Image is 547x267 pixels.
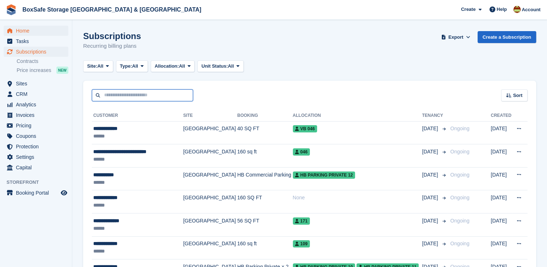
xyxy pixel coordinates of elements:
span: Coupons [16,131,59,141]
span: Ongoing [450,126,469,131]
th: Tenancy [422,110,447,122]
a: menu [4,131,68,141]
span: VB 046 [293,125,317,132]
span: [DATE] [422,240,439,247]
a: menu [4,120,68,131]
span: Subscriptions [16,47,59,57]
span: All [97,63,103,70]
span: Site: [87,63,97,70]
a: menu [4,110,68,120]
span: [DATE] [422,194,439,202]
span: Allocation: [155,63,179,70]
span: Storefront [7,179,72,186]
span: [DATE] [422,217,439,225]
span: Ongoing [450,149,469,154]
a: menu [4,162,68,173]
th: Customer [92,110,183,122]
span: Booking Portal [16,188,59,198]
span: [DATE] [422,125,439,132]
span: Home [16,26,59,36]
span: Export [448,34,463,41]
a: menu [4,99,68,110]
a: Create a Subscription [478,31,536,43]
span: Price increases [17,67,51,74]
span: Unit Status: [201,63,228,70]
td: 160 sq ft [237,144,292,168]
span: HB Parking Private 12 [293,171,355,179]
h1: Subscriptions [83,31,141,41]
span: Create [461,6,475,13]
a: menu [4,79,68,89]
td: [DATE] [491,213,512,237]
span: All [132,63,138,70]
th: Site [183,110,238,122]
td: 160 sq ft [237,236,292,259]
span: Tasks [16,36,59,46]
td: [DATE] [491,236,512,259]
span: Protection [16,141,59,152]
span: Settings [16,152,59,162]
span: CRM [16,89,59,99]
span: Help [497,6,507,13]
span: Capital [16,162,59,173]
button: Type: All [116,60,148,72]
span: Pricing [16,120,59,131]
div: NEW [56,67,68,74]
td: [DATE] [491,144,512,168]
img: Kim [513,6,521,13]
span: Sort [513,92,522,99]
span: Account [522,6,540,13]
a: BoxSafe Storage [GEOGRAPHIC_DATA] & [GEOGRAPHIC_DATA] [20,4,204,16]
span: 171 [293,217,310,225]
span: Ongoing [450,241,469,246]
td: [GEOGRAPHIC_DATA] [183,121,238,144]
td: [GEOGRAPHIC_DATA] [183,236,238,259]
a: menu [4,152,68,162]
a: menu [4,141,68,152]
span: Sites [16,79,59,89]
a: Preview store [60,188,68,197]
a: menu [4,26,68,36]
a: menu [4,47,68,57]
th: Created [491,110,512,122]
div: None [293,194,422,202]
span: Ongoing [450,172,469,178]
span: Invoices [16,110,59,120]
th: Allocation [293,110,422,122]
th: Booking [237,110,292,122]
td: HB Commercial Parking [237,167,292,190]
span: Ongoing [450,195,469,200]
td: [GEOGRAPHIC_DATA] [183,167,238,190]
img: stora-icon-8386f47178a22dfd0bd8f6a31ec36ba5ce8667c1dd55bd0f319d3a0aa187defe.svg [6,4,17,15]
span: All [228,63,234,70]
span: [DATE] [422,148,439,156]
span: All [179,63,185,70]
span: Ongoing [450,218,469,224]
a: menu [4,89,68,99]
span: Analytics [16,99,59,110]
a: Contracts [17,58,68,65]
a: Price increases NEW [17,66,68,74]
p: Recurring billing plans [83,42,141,50]
a: menu [4,188,68,198]
button: Site: All [83,60,113,72]
td: [DATE] [491,167,512,190]
td: [GEOGRAPHIC_DATA] [183,213,238,237]
td: [DATE] [491,121,512,144]
button: Allocation: All [151,60,195,72]
span: [DATE] [422,171,439,179]
td: [GEOGRAPHIC_DATA] [183,144,238,168]
span: Type: [120,63,132,70]
button: Unit Status: All [197,60,243,72]
a: menu [4,36,68,46]
td: 56 SQ FT [237,213,292,237]
td: [DATE] [491,190,512,213]
button: Export [440,31,472,43]
td: 160 SQ FT [237,190,292,213]
span: 046 [293,148,310,156]
span: 109 [293,240,310,247]
td: [GEOGRAPHIC_DATA] [183,190,238,213]
td: 40 SQ FT [237,121,292,144]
